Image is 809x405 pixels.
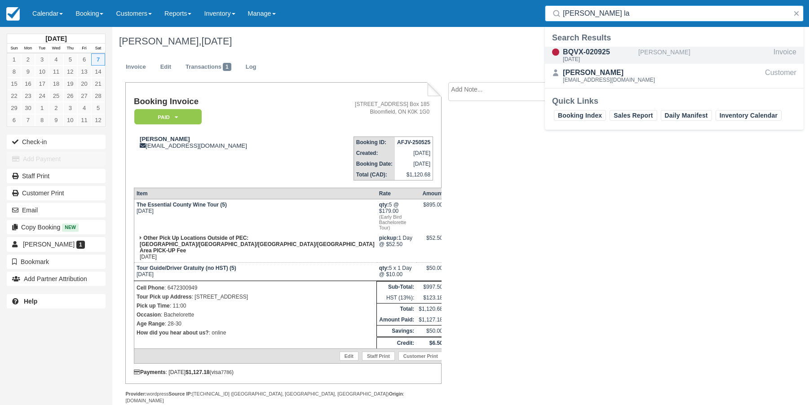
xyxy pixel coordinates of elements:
th: Total (CAD): [354,169,395,180]
div: Customer [765,67,796,84]
a: 25 [49,90,63,102]
a: 10 [35,66,49,78]
a: 16 [21,78,35,90]
a: 9 [21,66,35,78]
td: [DATE] [134,233,376,263]
th: Mon [21,44,35,53]
a: 7 [91,53,105,66]
a: 28 [91,90,105,102]
a: Log [239,58,263,76]
span: 1 [76,241,85,249]
img: checkfront-main-nav-mini-logo.png [6,7,20,21]
strong: Pick up Time [137,303,170,309]
a: 5 [91,102,105,114]
td: 1 Day @ $52.50 [377,233,417,263]
em: (Early Bird Bachelorette Tour) [379,214,415,230]
strong: Occasion [137,312,161,318]
a: 3 [35,53,49,66]
strong: $1,127.18 [186,369,209,375]
p: : [STREET_ADDRESS] [137,292,374,301]
a: 9 [49,114,63,126]
a: Paid [134,109,199,125]
strong: AFJV-250525 [397,139,430,145]
th: Amount [416,188,445,199]
th: Wed [49,44,63,53]
a: 24 [35,90,49,102]
p: : 28-30 [137,319,374,328]
th: Item [134,188,376,199]
div: wordpress [TECHNICAL_ID] ([GEOGRAPHIC_DATA], [GEOGRAPHIC_DATA], [GEOGRAPHIC_DATA]) : [DOMAIN_NAME] [125,391,441,404]
em: Paid [134,109,202,125]
a: 27 [77,90,91,102]
a: 11 [49,66,63,78]
strong: Other Pick Up Locations Outside of PEC: [GEOGRAPHIC_DATA]/[GEOGRAPHIC_DATA]/[GEOGRAPHIC_DATA]/[GE... [140,235,375,254]
input: Search ( / ) [563,5,789,22]
p: : online [137,328,374,337]
a: 29 [7,102,21,114]
td: [DATE] [134,199,376,233]
th: Total: [377,304,417,315]
button: Add Payment [7,152,106,166]
h1: Booking Invoice [134,97,308,106]
div: Invoice [774,47,796,64]
strong: pickup [379,235,398,241]
button: Bookmark [7,255,106,269]
div: [EMAIL_ADDRESS][DOMAIN_NAME] [134,136,308,149]
a: 22 [7,90,21,102]
a: 11 [77,114,91,126]
a: Daily Manifest [661,110,712,121]
a: Customer Print [7,186,106,200]
strong: Origin [389,391,403,396]
a: 15 [7,78,21,90]
td: [DATE] [395,148,433,158]
a: 6 [7,114,21,126]
a: Customer Print [398,352,443,361]
strong: [DATE] [45,35,66,42]
a: 1 [35,102,49,114]
a: 1 [7,53,21,66]
strong: Tour Guide/Driver Gratuity (no HST) (5) [137,265,236,271]
a: Booking Index [554,110,606,121]
td: 5 @ $179.00 [377,199,417,233]
a: 6 [77,53,91,66]
small: 7786 [221,370,232,375]
a: 13 [77,66,91,78]
a: Edit [340,352,358,361]
div: [DATE] [563,57,635,62]
a: 5 [63,53,77,66]
a: 18 [49,78,63,90]
td: $1,120.68 [416,304,445,315]
a: 26 [63,90,77,102]
a: 20 [77,78,91,90]
a: Inventory Calendar [716,110,782,121]
a: 10 [63,114,77,126]
td: [DATE] [134,263,376,281]
strong: How did you hear about us? [137,330,209,336]
div: Search Results [552,32,796,43]
strong: [PERSON_NAME] [140,136,190,142]
a: 7 [21,114,35,126]
p: : 11:00 [137,301,374,310]
td: $1,127.18 [416,314,445,326]
th: Savings: [377,326,417,337]
p: : 6472300949 [137,283,374,292]
strong: qty [379,202,389,208]
a: 4 [49,53,63,66]
span: [DATE] [201,35,232,47]
a: Sales Report [610,110,657,121]
a: 19 [63,78,77,90]
a: 3 [63,102,77,114]
div: BQVX-020925 [563,47,635,57]
strong: The Essential County Wine Tour (5) [137,202,227,208]
td: $1,120.68 [395,169,433,180]
span: 1 [223,63,231,71]
button: Copy Booking New [7,220,106,234]
a: 2 [49,102,63,114]
a: 14 [91,66,105,78]
td: [DATE] [395,158,433,169]
strong: $6.50 [429,340,443,346]
a: Staff Print [362,352,395,361]
div: [PERSON_NAME] [563,67,655,78]
strong: Source IP: [168,391,192,396]
button: Add Partner Attribution [7,272,106,286]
